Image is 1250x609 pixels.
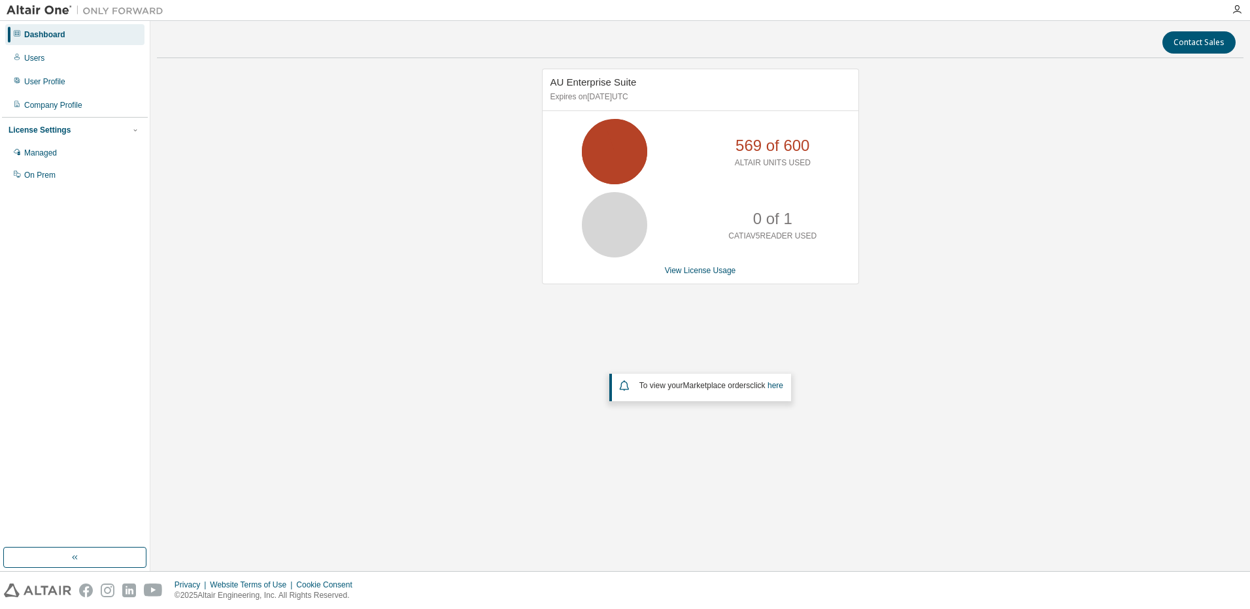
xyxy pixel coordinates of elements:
em: Marketplace orders [683,381,751,390]
div: On Prem [24,170,56,180]
button: Contact Sales [1162,31,1236,54]
img: instagram.svg [101,584,114,597]
a: View License Usage [665,266,736,275]
img: facebook.svg [79,584,93,597]
div: Company Profile [24,100,82,110]
img: altair_logo.svg [4,584,71,597]
img: Altair One [7,4,170,17]
div: User Profile [24,76,65,87]
a: here [768,381,783,390]
p: © 2025 Altair Engineering, Inc. All Rights Reserved. [175,590,360,601]
div: Dashboard [24,29,65,40]
p: CATIAV5READER USED [728,231,817,242]
p: Expires on [DATE] UTC [550,91,847,103]
span: AU Enterprise Suite [550,76,637,88]
p: 0 of 1 [753,208,792,230]
img: linkedin.svg [122,584,136,597]
p: 569 of 600 [735,135,809,157]
div: Cookie Consent [296,580,360,590]
span: To view your click [639,381,783,390]
div: Users [24,53,44,63]
p: ALTAIR UNITS USED [735,157,811,169]
img: youtube.svg [144,584,163,597]
div: Managed [24,148,57,158]
div: License Settings [8,125,71,135]
div: Website Terms of Use [210,580,296,590]
div: Privacy [175,580,210,590]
